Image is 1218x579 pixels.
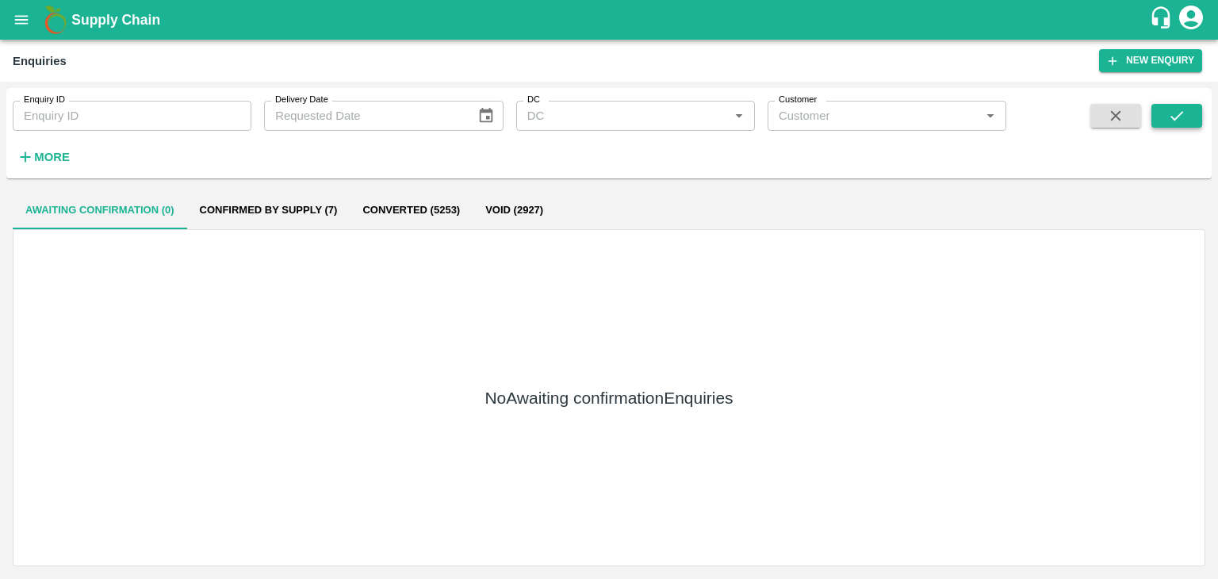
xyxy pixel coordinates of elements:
[13,144,74,171] button: More
[13,191,187,229] button: Awaiting confirmation (0)
[779,94,817,106] label: Customer
[264,101,465,131] input: Requested Date
[40,4,71,36] img: logo
[71,12,160,28] b: Supply Chain
[729,105,749,126] button: Open
[34,151,70,163] strong: More
[275,94,328,106] label: Delivery Date
[521,105,724,126] input: DC
[772,105,975,126] input: Customer
[187,191,350,229] button: Confirmed by supply (7)
[527,94,540,106] label: DC
[350,191,473,229] button: Converted (5253)
[1177,3,1205,36] div: account of current user
[1149,6,1177,34] div: customer-support
[1099,49,1202,72] button: New Enquiry
[24,94,65,106] label: Enquiry ID
[980,105,1001,126] button: Open
[13,51,67,71] div: Enquiries
[71,9,1149,31] a: Supply Chain
[485,387,733,409] h5: No Awaiting confirmation Enquiries
[3,2,40,38] button: open drawer
[13,101,251,131] input: Enquiry ID
[473,191,556,229] button: Void (2927)
[471,101,501,131] button: Choose date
